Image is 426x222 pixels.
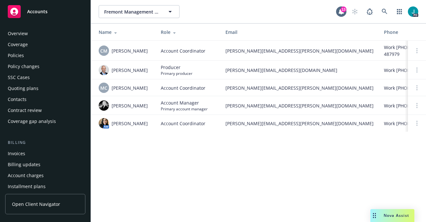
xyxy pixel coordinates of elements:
[348,5,361,18] a: Start snowing
[5,72,85,83] a: SSC Cases
[12,201,60,207] span: Open Client Navigator
[8,105,42,116] div: Contract review
[5,139,85,146] div: Billing
[393,5,406,18] a: Switch app
[225,47,374,54] span: [PERSON_NAME][EMAIL_ADDRESS][PERSON_NAME][DOMAIN_NAME]
[161,64,192,71] span: Producer
[341,6,346,12] div: 13
[8,159,40,170] div: Billing updates
[8,61,39,72] div: Policy changes
[225,29,374,35] div: Email
[8,181,46,192] div: Installment plans
[112,67,148,74] span: [PERSON_NAME]
[99,100,109,111] img: photo
[225,67,374,74] span: [PERSON_NAME][EMAIL_ADDRESS][DOMAIN_NAME]
[99,118,109,128] img: photo
[8,94,27,105] div: Contacts
[5,61,85,72] a: Policy changes
[161,106,208,112] span: Primary account manager
[99,65,109,75] img: photo
[8,28,28,39] div: Overview
[100,85,107,91] span: MC
[370,209,414,222] button: Nova Assist
[99,5,180,18] button: Fremont Management Corporation
[161,99,208,106] span: Account Manager
[370,209,378,222] div: Drag to move
[112,120,148,127] span: [PERSON_NAME]
[27,9,48,14] span: Accounts
[363,5,376,18] a: Report a Bug
[5,105,85,116] a: Contract review
[408,6,418,17] img: photo
[161,47,205,54] span: Account Coordinator
[8,39,28,50] div: Coverage
[384,213,409,218] span: Nova Assist
[5,28,85,39] a: Overview
[8,83,38,94] div: Quoting plans
[8,72,30,83] div: SSC Cases
[5,50,85,61] a: Policies
[161,71,192,76] span: Primary producer
[161,120,205,127] span: Account Coordinator
[112,47,148,54] span: [PERSON_NAME]
[5,159,85,170] a: Billing updates
[5,83,85,94] a: Quoting plans
[100,47,107,54] span: CM
[161,29,215,35] div: Role
[8,170,44,181] div: Account charges
[5,116,85,126] a: Coverage gap analysis
[378,5,391,18] a: Search
[225,102,374,109] span: [PERSON_NAME][EMAIL_ADDRESS][PERSON_NAME][DOMAIN_NAME]
[225,85,374,91] span: [PERSON_NAME][EMAIL_ADDRESS][PERSON_NAME][DOMAIN_NAME]
[104,8,160,15] span: Fremont Management Corporation
[225,120,374,127] span: [PERSON_NAME][EMAIL_ADDRESS][PERSON_NAME][DOMAIN_NAME]
[5,94,85,105] a: Contacts
[5,3,85,21] a: Accounts
[8,116,56,126] div: Coverage gap analysis
[5,148,85,159] a: Invoices
[161,85,205,91] span: Account Coordinator
[5,39,85,50] a: Coverage
[5,181,85,192] a: Installment plans
[5,170,85,181] a: Account charges
[112,102,148,109] span: [PERSON_NAME]
[8,50,24,61] div: Policies
[99,29,150,35] div: Name
[112,85,148,91] span: [PERSON_NAME]
[8,148,25,159] div: Invoices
